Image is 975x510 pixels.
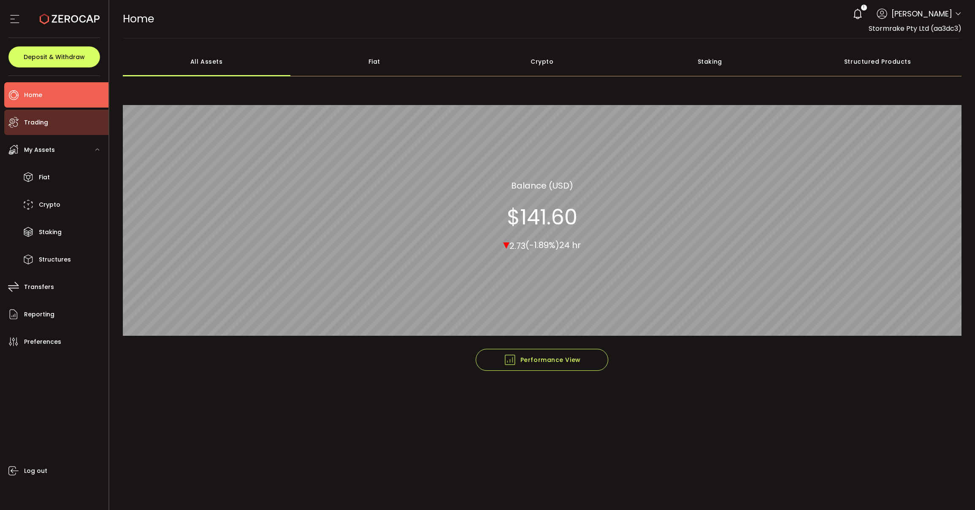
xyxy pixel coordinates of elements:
section: Balance (USD) [511,179,573,192]
span: Home [123,11,154,26]
span: Fiat [39,171,50,183]
span: Reporting [24,308,54,321]
span: Crypto [39,199,60,211]
span: Trading [24,116,48,129]
span: Stormrake Pty Ltd (aa3dc3) [869,24,961,33]
div: Fiat [290,47,458,76]
div: All Assets [123,47,291,76]
div: Staking [626,47,794,76]
span: Transfers [24,281,54,293]
span: Performance View [504,353,581,366]
button: Performance View [476,349,608,371]
div: Structured Products [794,47,962,76]
span: [PERSON_NAME] [891,8,952,19]
iframe: Chat Widget [933,470,975,510]
span: ▾ [503,235,509,253]
span: 1 [863,5,864,11]
div: Crypto [458,47,626,76]
span: Deposit & Withdraw [24,54,85,60]
span: My Assets [24,144,55,156]
span: Log out [24,465,47,477]
span: (-1.89%) [525,239,559,251]
span: Home [24,89,42,101]
button: Deposit & Withdraw [8,46,100,67]
span: Structures [39,254,71,266]
span: Staking [39,226,62,238]
span: Preferences [24,336,61,348]
section: $141.60 [507,204,577,229]
span: 2.73 [509,240,525,251]
span: 24 hr [559,239,581,251]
